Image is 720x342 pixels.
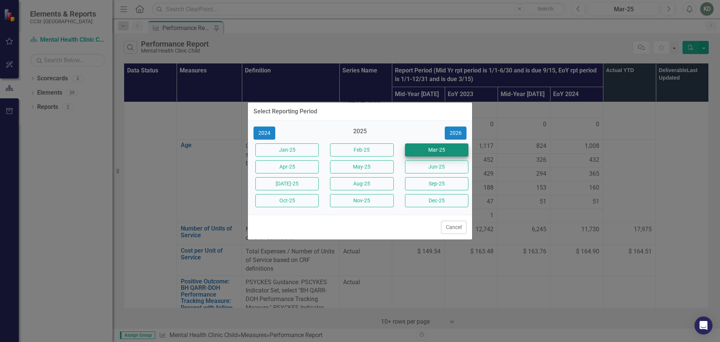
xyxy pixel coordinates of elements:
[441,221,466,234] button: Cancel
[255,160,319,173] button: Apr-25
[253,108,317,115] div: Select Reporting Period
[694,316,712,334] div: Open Intercom Messenger
[405,143,468,157] button: Mar-25
[255,194,319,207] button: Oct-25
[405,160,468,173] button: Jun-25
[405,194,468,207] button: Dec-25
[330,177,393,190] button: Aug-25
[328,127,391,140] div: 2025
[330,194,393,207] button: Nov-25
[330,160,393,173] button: May-25
[445,127,466,140] button: 2026
[405,177,468,190] button: Sep-25
[253,127,275,140] button: 2024
[255,143,319,157] button: Jan-25
[330,143,393,157] button: Feb-25
[255,177,319,190] button: [DATE]-25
